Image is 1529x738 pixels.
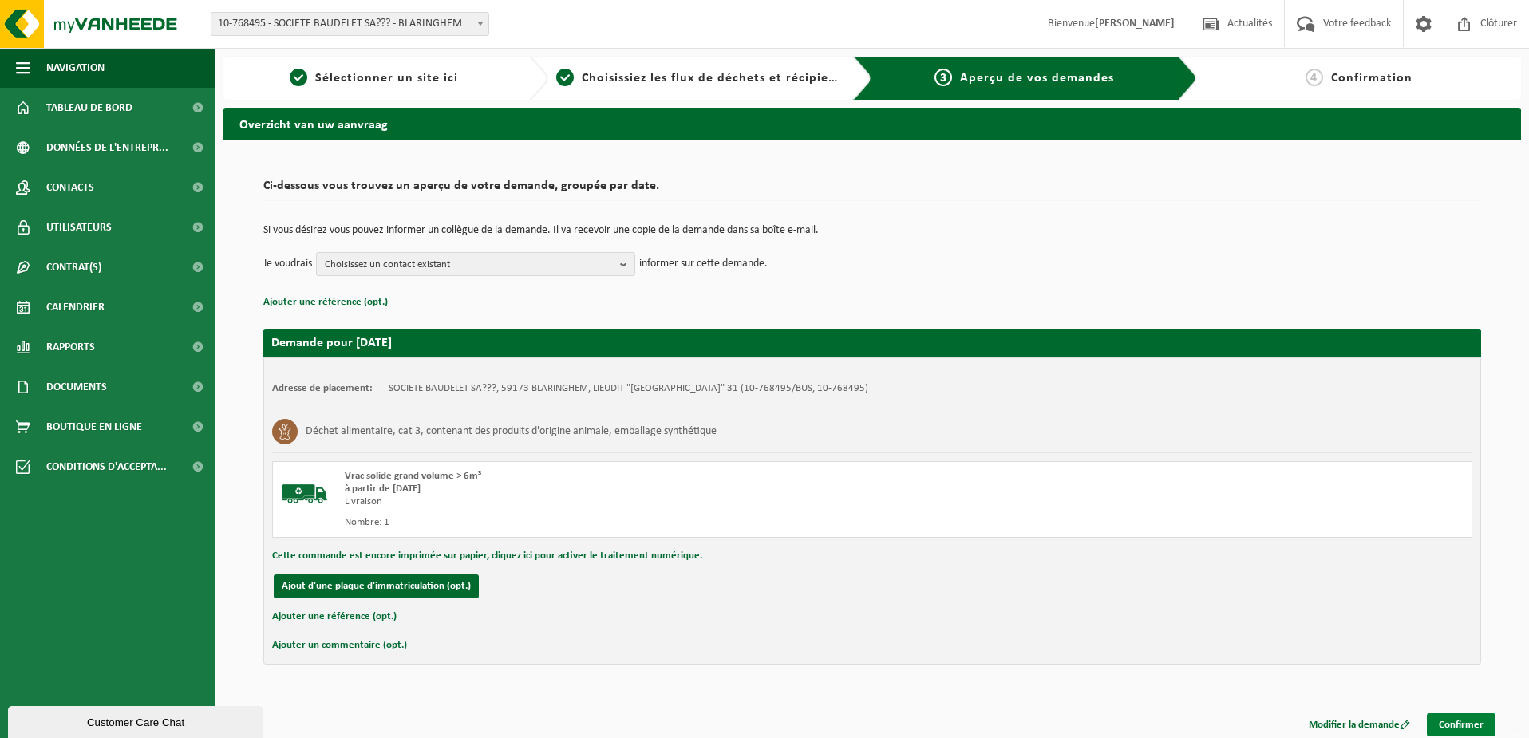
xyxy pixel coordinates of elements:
[325,253,614,277] span: Choisissez un contact existant
[315,72,458,85] span: Sélectionner un site ici
[345,516,936,529] div: Nombre: 1
[345,471,481,481] span: Vrac solide grand volume > 6m³
[211,13,488,35] span: 10-768495 - SOCIETE BAUDELET SA??? - BLARINGHEM
[263,180,1481,201] h2: Ci-dessous vous trouvez un aperçu de votre demande, groupée par date.
[46,128,168,168] span: Données de l'entrepr...
[556,69,574,86] span: 2
[345,495,936,508] div: Livraison
[46,367,107,407] span: Documents
[556,69,841,88] a: 2Choisissiez les flux de déchets et récipients
[46,207,112,247] span: Utilisateurs
[272,383,373,393] strong: Adresse de placement:
[934,69,952,86] span: 3
[389,382,868,395] td: SOCIETE BAUDELET SA???, 59173 BLARINGHEM, LIEUDIT "[GEOGRAPHIC_DATA]" 31 (10-768495/BUS, 10-768495)
[1427,713,1495,736] a: Confirmer
[46,168,94,207] span: Contacts
[46,407,142,447] span: Boutique en ligne
[290,69,307,86] span: 1
[46,48,105,88] span: Navigation
[223,108,1521,139] h2: Overzicht van uw aanvraag
[1306,69,1323,86] span: 4
[272,635,407,656] button: Ajouter un commentaire (opt.)
[46,287,105,327] span: Calendrier
[281,470,329,518] img: BL-SO-LV.png
[345,483,421,494] strong: à partir de [DATE]
[46,247,101,287] span: Contrat(s)
[272,606,397,627] button: Ajouter une référence (opt.)
[1095,18,1175,30] strong: [PERSON_NAME]
[46,327,95,367] span: Rapports
[306,419,717,444] h3: Déchet alimentaire, cat 3, contenant des produits d'origine animale, emballage synthétique
[639,252,768,276] p: informer sur cette demande.
[1331,72,1412,85] span: Confirmation
[582,72,847,85] span: Choisissiez les flux de déchets et récipients
[960,72,1114,85] span: Aperçu de vos demandes
[46,88,132,128] span: Tableau de bord
[46,447,167,487] span: Conditions d'accepta...
[271,337,392,349] strong: Demande pour [DATE]
[272,546,702,566] button: Cette commande est encore imprimée sur papier, cliquez ici pour activer le traitement numérique.
[274,574,479,598] button: Ajout d'une plaque d'immatriculation (opt.)
[231,69,516,88] a: 1Sélectionner un site ici
[263,252,312,276] p: Je voudrais
[211,12,489,36] span: 10-768495 - SOCIETE BAUDELET SA??? - BLARINGHEM
[316,252,635,276] button: Choisissez un contact existant
[8,703,267,738] iframe: chat widget
[263,292,388,313] button: Ajouter une référence (opt.)
[263,225,1481,236] p: Si vous désirez vous pouvez informer un collègue de la demande. Il va recevoir une copie de la de...
[1297,713,1422,736] a: Modifier la demande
